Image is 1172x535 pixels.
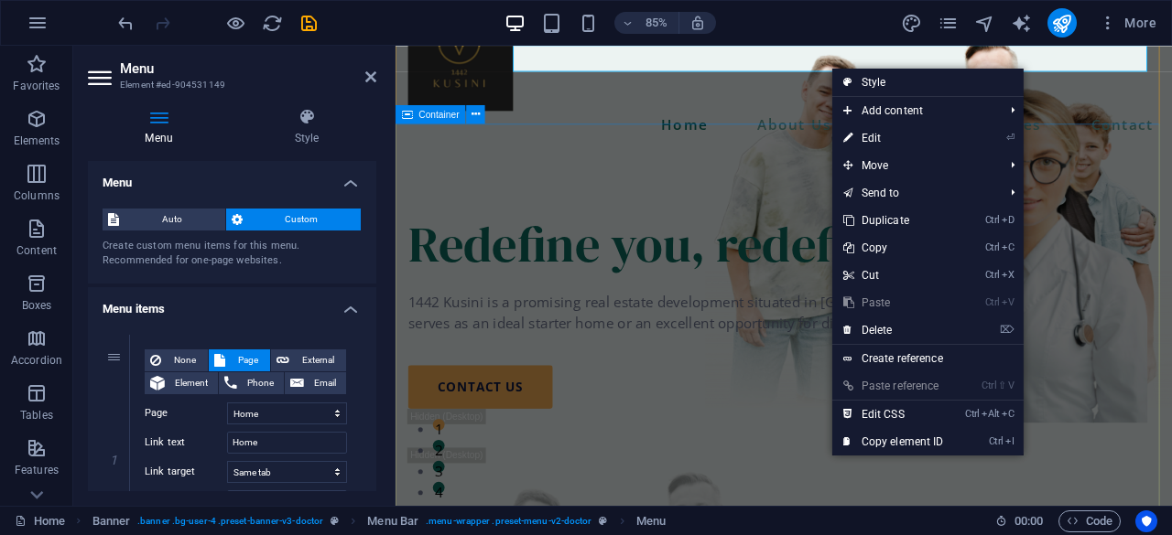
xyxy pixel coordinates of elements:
[167,349,202,371] span: None
[998,380,1006,391] i: ⇧
[832,428,955,455] a: CtrlICopy element ID
[22,298,52,313] p: Boxes
[982,380,996,391] i: Ctrl
[985,269,1000,281] i: Ctrl
[115,13,136,34] i: Undo: Hover effect (none -> animation_fade) (Ctrl+Z)
[985,296,1000,308] i: Ctrl
[145,372,218,394] button: Element
[1006,132,1015,144] i: ⏎
[285,372,346,394] button: Email
[137,510,323,532] span: . banner .bg-user-4 .preset-banner-v3-doctor
[145,432,227,454] label: Link text
[1002,269,1015,281] i: X
[92,510,667,532] nav: breadcrumb
[92,510,131,532] span: Click to select. Double-click to edit
[1058,510,1121,532] button: Code
[101,453,127,467] em: 1
[832,345,1024,372] a: Create reference
[832,372,955,400] a: Ctrl⇧VPaste reference
[1051,13,1072,34] i: Publish
[974,12,996,34] button: navigator
[88,108,237,146] h4: Menu
[1091,8,1164,37] button: More
[120,60,376,77] h2: Menu
[426,510,591,532] span: . menu-wrapper .preset-menu-v2-doctor
[832,152,996,179] span: Move
[125,209,220,230] span: Auto
[88,287,376,320] h4: Menu items
[1011,13,1032,34] i: AI Writer
[1027,514,1030,528] span: :
[219,372,284,394] button: Phone
[1135,510,1157,532] button: Usercentrics
[1005,435,1015,447] i: I
[1008,380,1014,391] i: V
[614,12,679,34] button: 85%
[832,207,955,234] a: CtrlDDuplicate
[103,239,362,269] div: Create custom menu items for this menu. Recommended for one-page websites.
[974,13,995,34] i: Navigator
[985,214,1000,226] i: Ctrl
[1002,241,1015,253] i: C
[599,516,607,526] i: This element is a customizable preset
[224,12,246,34] button: Click here to leave preview mode and continue editing
[298,13,320,34] i: Save (Ctrl+S)
[114,12,136,34] button: undo
[832,69,1024,96] a: Style
[1047,8,1077,37] button: publish
[832,316,955,344] a: ⌦Delete
[15,463,59,477] p: Features
[1011,12,1033,34] button: text_generator
[11,353,62,368] p: Accordion
[226,209,362,230] button: Custom
[832,262,955,289] a: CtrlXCut
[231,349,265,371] span: Page
[145,461,227,483] label: Link target
[227,490,347,512] input: Title
[832,234,955,262] a: CtrlCCopy
[261,12,283,34] button: reload
[227,432,347,454] input: Link text...
[145,490,227,512] label: Title
[965,408,980,420] i: Ctrl
[13,79,60,93] p: Favorites
[14,188,60,203] p: Columns
[88,161,376,194] h4: Menu
[642,12,671,34] h6: 85%
[989,435,1004,447] i: Ctrl
[995,510,1044,532] h6: Session time
[1067,510,1112,532] span: Code
[262,13,283,34] i: Reload page
[1002,408,1015,420] i: C
[295,349,341,371] span: External
[271,349,346,371] button: External
[14,134,60,148] p: Elements
[367,510,418,532] span: Click to select. Double-click to edit
[1002,214,1015,226] i: D
[243,372,278,394] span: Phone
[832,97,996,124] span: Add content
[120,77,340,93] h3: Element #ed-904531149
[901,12,923,34] button: design
[103,209,225,230] button: Auto
[832,179,996,207] a: Send to
[298,12,320,34] button: save
[209,349,270,371] button: Page
[636,510,666,532] span: Click to select. Double-click to edit
[16,243,57,258] p: Content
[237,108,376,146] h4: Style
[170,372,212,394] span: Element
[832,124,955,152] a: ⏎Edit
[985,241,1000,253] i: Ctrl
[938,12,960,34] button: pages
[832,401,955,428] a: CtrlAltCEdit CSS
[419,109,460,118] span: Container
[832,289,955,316] a: CtrlVPaste
[309,372,341,394] span: Email
[1099,14,1156,32] span: More
[1000,324,1015,336] i: ⌦
[1002,296,1015,308] i: V
[1015,510,1043,532] span: 00 00
[145,349,208,371] button: None
[248,209,356,230] span: Custom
